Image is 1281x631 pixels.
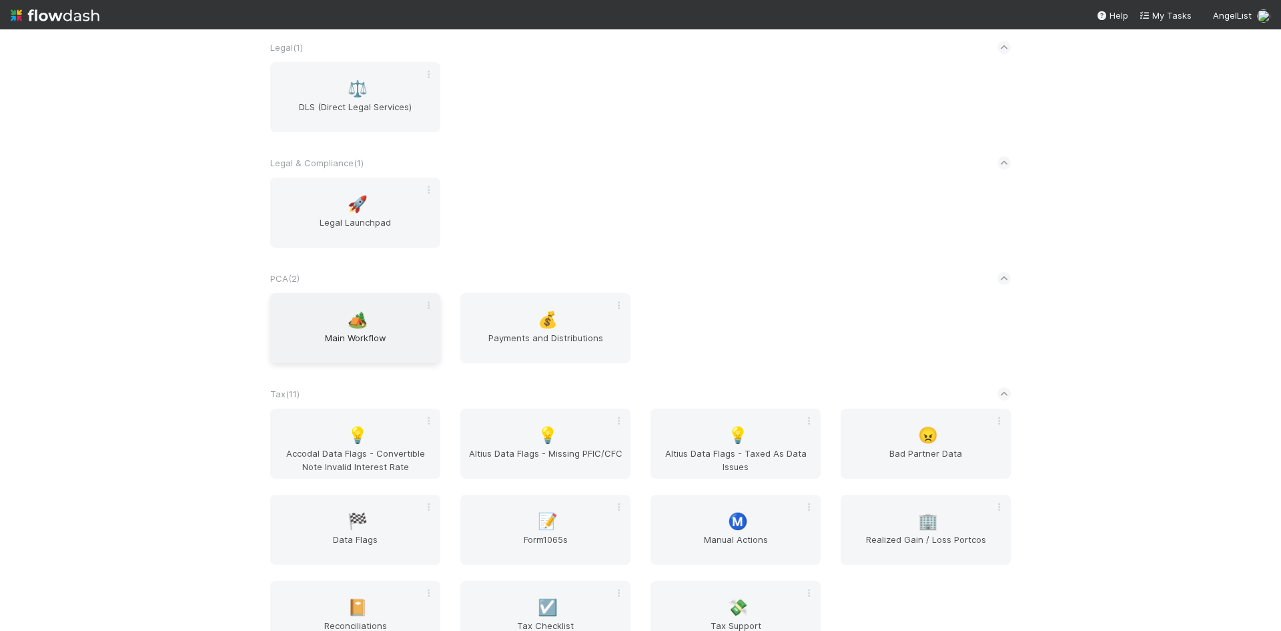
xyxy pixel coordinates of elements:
[348,311,368,329] span: 🏕️
[270,62,440,132] a: ⚖️DLS (Direct Legal Services)
[1096,9,1128,22] div: Help
[538,599,558,616] span: ☑️
[728,513,748,530] span: Ⓜ️
[276,331,435,358] span: Main Workflow
[651,495,821,565] a: Ⓜ️Manual Actions
[276,100,435,127] span: DLS (Direct Legal Services)
[270,158,364,168] span: Legal & Compliance ( 1 )
[460,495,630,565] a: 📝Form1065s
[276,533,435,560] span: Data Flags
[1139,9,1192,22] a: My Tasks
[348,599,368,616] span: 📔
[348,513,368,530] span: 🏁
[538,513,558,530] span: 📝
[651,409,821,479] a: 💡Altius Data Flags - Taxed As Data Issues
[1139,10,1192,21] span: My Tasks
[728,427,748,444] span: 💡
[276,447,435,473] span: Accodal Data Flags - Convertible Note Invalid Interest Rate
[841,409,1011,479] a: 😠Bad Partner Data
[276,216,435,242] span: Legal Launchpad
[918,427,938,444] span: 😠
[348,80,368,97] span: ⚖️
[11,4,99,27] img: logo-inverted-e16ddd16eac7371096b0.svg
[348,196,368,213] span: 🚀
[270,495,440,565] a: 🏁Data Flags
[841,495,1011,565] a: 🏢Realized Gain / Loss Portcos
[846,533,1005,560] span: Realized Gain / Loss Portcos
[270,273,300,284] span: PCA ( 2 )
[460,409,630,479] a: 💡Altius Data Flags - Missing PFIC/CFC
[1257,9,1270,23] img: avatar_1c2f0edd-858e-4812-ac14-2a8986687c67.png
[466,447,625,473] span: Altius Data Flags - Missing PFIC/CFC
[466,533,625,560] span: Form1065s
[466,331,625,358] span: Payments and Distributions
[538,427,558,444] span: 💡
[728,599,748,616] span: 💸
[460,293,630,363] a: 💰Payments and Distributions
[1213,10,1252,21] span: AngelList
[270,293,440,363] a: 🏕️Main Workflow
[918,513,938,530] span: 🏢
[348,427,368,444] span: 💡
[270,389,300,399] span: Tax ( 11 )
[656,447,815,473] span: Altius Data Flags - Taxed As Data Issues
[270,409,440,479] a: 💡Accodal Data Flags - Convertible Note Invalid Interest Rate
[846,447,1005,473] span: Bad Partner Data
[270,42,303,53] span: Legal ( 1 )
[656,533,815,560] span: Manual Actions
[270,178,440,248] a: 🚀Legal Launchpad
[538,311,558,329] span: 💰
